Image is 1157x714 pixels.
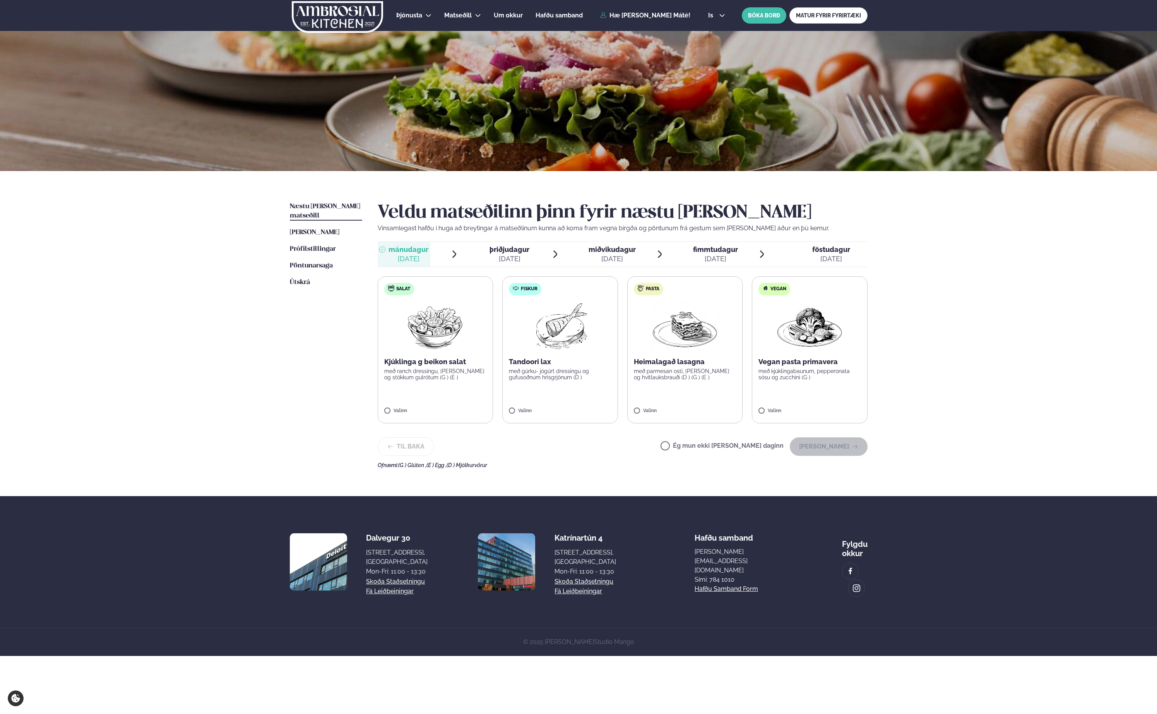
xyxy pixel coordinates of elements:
[396,286,410,292] span: Salat
[846,567,855,576] img: image alt
[842,563,859,579] a: image alt
[378,202,868,224] h2: Veldu matseðilinn þinn fyrir næstu [PERSON_NAME]
[555,548,616,567] div: [STREET_ADDRESS], [GEOGRAPHIC_DATA]
[790,437,868,456] button: [PERSON_NAME]
[594,638,634,646] a: Studio Mango
[589,254,636,264] div: [DATE]
[600,12,690,19] a: Hæ [PERSON_NAME] Máté!
[494,11,523,20] a: Um okkur
[555,587,602,596] a: Fá leiðbeiningar
[290,229,339,236] span: [PERSON_NAME]
[589,245,636,253] span: miðvikudagur
[291,1,384,33] img: logo
[389,254,428,264] div: [DATE]
[494,12,523,19] span: Um okkur
[366,587,414,596] a: Fá leiðbeiningar
[775,301,844,351] img: Vegan.png
[366,533,428,543] div: Dalvegur 30
[444,12,472,19] span: Matseðill
[852,584,861,593] img: image alt
[638,285,644,291] img: pasta.svg
[478,533,535,591] img: image alt
[842,533,868,558] div: Fylgdu okkur
[758,357,861,366] p: Vegan pasta primavera
[555,577,613,586] a: Skoða staðsetningu
[742,7,786,24] button: BÓKA BORÐ
[378,437,434,456] button: Til baka
[290,278,310,287] a: Útskrá
[378,462,868,468] div: Ofnæmi:
[444,11,472,20] a: Matseðill
[521,286,537,292] span: Fiskur
[695,575,763,584] p: Sími: 784 1010
[489,245,529,253] span: þriðjudagur
[693,254,738,264] div: [DATE]
[509,357,611,366] p: Tandoori lax
[646,286,659,292] span: Pasta
[762,285,768,291] img: Vegan.svg
[388,285,394,291] img: salad.svg
[290,262,333,269] span: Pöntunarsaga
[555,533,616,543] div: Katrínartún 4
[526,301,594,351] img: Fish.png
[695,527,753,543] span: Hafðu samband
[651,301,719,351] img: Lasagna.png
[290,261,333,271] a: Pöntunarsaga
[849,580,865,596] a: image alt
[789,7,868,24] a: MATUR FYRIR FYRIRTÆKI
[509,368,611,380] p: með gúrku- jógúrt dressingu og gufusoðnum hrísgrjónum (D )
[523,638,634,646] span: © 2025 [PERSON_NAME]
[447,462,487,468] span: (D ) Mjólkurvörur
[366,567,428,576] div: Mon-Fri: 11:00 - 13:30
[378,224,868,233] p: Vinsamlegast hafðu í huga að breytingar á matseðlinum kunna að koma fram vegna birgða og pöntunum...
[634,357,736,366] p: Heimalagað lasagna
[389,245,428,253] span: mánudagur
[695,584,758,594] a: Hafðu samband form
[812,245,850,253] span: föstudagur
[489,254,529,264] div: [DATE]
[290,245,336,254] a: Prófílstillingar
[695,547,763,575] a: [PERSON_NAME][EMAIL_ADDRESS][DOMAIN_NAME]
[396,11,422,20] a: Þjónusta
[536,11,583,20] a: Hafðu samband
[708,12,715,19] span: is
[812,254,850,264] div: [DATE]
[290,246,336,252] span: Prófílstillingar
[513,285,519,291] img: fish.svg
[401,301,469,351] img: Salad.png
[290,203,360,219] span: Næstu [PERSON_NAME] matseðill
[398,462,426,468] span: (G ) Glúten ,
[555,567,616,576] div: Mon-Fri: 11:00 - 13:30
[290,228,339,237] a: [PERSON_NAME]
[290,533,347,591] img: image alt
[396,12,422,19] span: Þjónusta
[770,286,786,292] span: Vegan
[702,12,731,19] button: is
[426,462,447,468] span: (E ) Egg ,
[290,279,310,286] span: Útskrá
[634,368,736,380] p: með parmesan osti, [PERSON_NAME] og hvítlauksbrauði (D ) (G ) (E )
[384,357,487,366] p: Kjúklinga g beikon salat
[366,577,425,586] a: Skoða staðsetningu
[366,548,428,567] div: [STREET_ADDRESS], [GEOGRAPHIC_DATA]
[384,368,487,380] p: með ranch dressingu, [PERSON_NAME] og stökkum gulrótum (G ) (E )
[290,202,362,221] a: Næstu [PERSON_NAME] matseðill
[693,245,738,253] span: fimmtudagur
[8,690,24,706] a: Cookie settings
[536,12,583,19] span: Hafðu samband
[758,368,861,380] p: með kjúklingabaunum, pepperonata sósu og zucchini (G )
